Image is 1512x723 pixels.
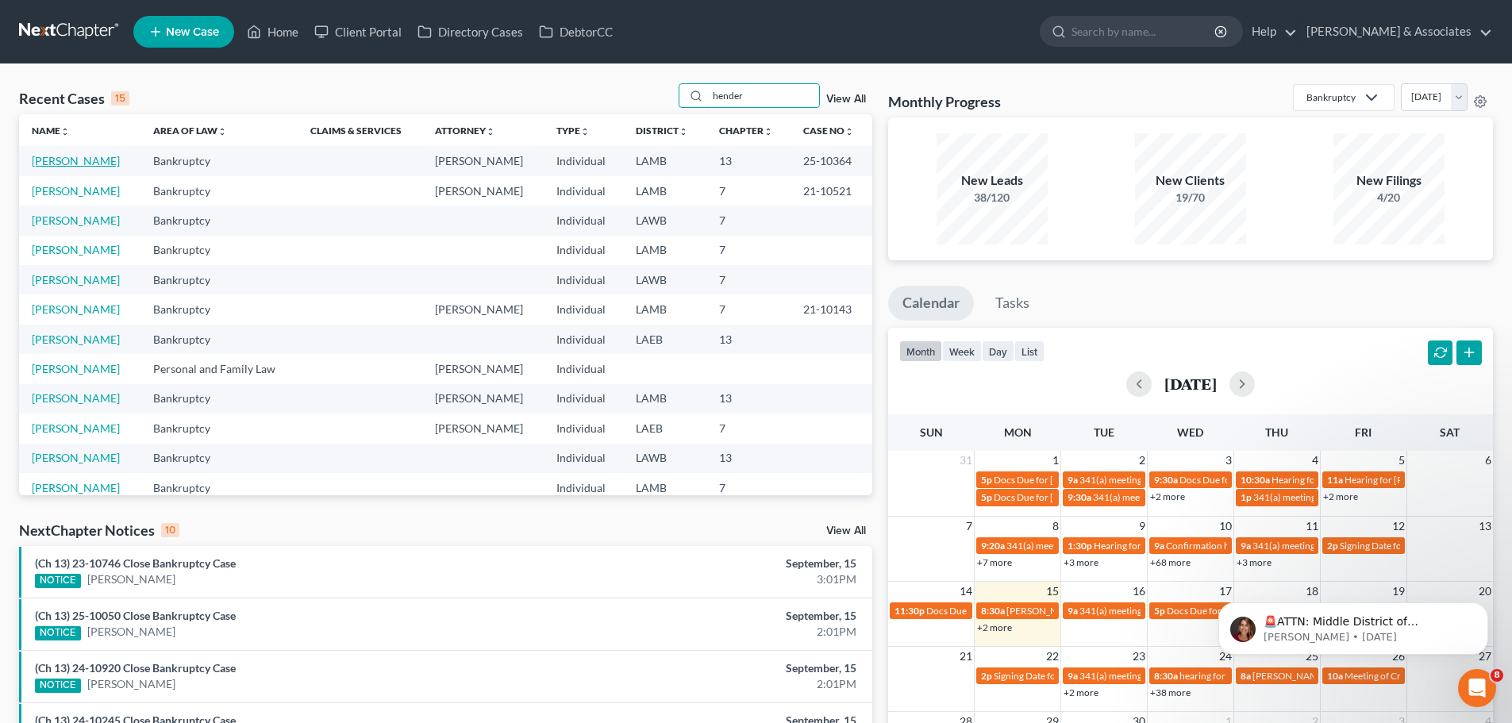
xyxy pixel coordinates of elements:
[422,354,544,383] td: [PERSON_NAME]
[35,679,81,693] div: NOTICE
[32,154,120,167] a: [PERSON_NAME]
[1131,582,1147,601] span: 16
[719,125,773,137] a: Chapterunfold_more
[32,243,120,256] a: [PERSON_NAME]
[1179,670,1302,682] span: hearing for [PERSON_NAME]
[166,26,219,38] span: New Case
[153,125,227,137] a: Area of Lawunfold_more
[32,481,120,494] a: [PERSON_NAME]
[544,206,623,235] td: Individual
[981,670,992,682] span: 2p
[60,127,70,137] i: unfold_more
[623,325,706,354] td: LAEB
[1166,540,1346,552] span: Confirmation hearing for [PERSON_NAME]
[87,624,175,640] a: [PERSON_NAME]
[1241,540,1251,552] span: 9a
[679,127,688,137] i: unfold_more
[623,384,706,413] td: LAMB
[1137,451,1147,470] span: 2
[32,125,70,137] a: Nameunfold_more
[1244,17,1297,46] a: Help
[1150,490,1185,502] a: +2 more
[422,413,544,443] td: [PERSON_NAME]
[1167,605,1298,617] span: Docs Due for [PERSON_NAME]
[623,473,706,502] td: LAMB
[544,294,623,324] td: Individual
[1491,669,1503,682] span: 8
[1272,474,1395,486] span: Hearing for [PERSON_NAME]
[1068,540,1092,552] span: 1:30p
[580,127,590,137] i: unfold_more
[1355,425,1372,439] span: Fri
[706,413,791,443] td: 7
[140,146,298,175] td: Bankruptcy
[981,491,992,503] span: 5p
[1333,190,1445,206] div: 4/20
[706,444,791,473] td: 13
[32,421,120,435] a: [PERSON_NAME]
[1051,451,1060,470] span: 1
[958,582,974,601] span: 14
[977,556,1012,568] a: +7 more
[977,621,1012,633] a: +2 more
[981,474,992,486] span: 5p
[1137,517,1147,536] span: 9
[899,340,942,362] button: month
[531,17,621,46] a: DebtorCC
[544,236,623,265] td: Individual
[826,525,866,536] a: View All
[706,206,791,235] td: 7
[1323,490,1358,502] a: +2 more
[1154,474,1178,486] span: 9:30a
[1179,474,1359,486] span: Docs Due for [US_STATE][PERSON_NAME]
[1397,451,1406,470] span: 5
[32,213,120,227] a: [PERSON_NAME]
[1327,540,1338,552] span: 2p
[708,84,819,107] input: Search by name...
[1006,540,1160,552] span: 341(a) meeting for [PERSON_NAME]
[422,384,544,413] td: [PERSON_NAME]
[706,176,791,206] td: 7
[706,384,791,413] td: 13
[32,362,120,375] a: [PERSON_NAME]
[556,125,590,137] a: Typeunfold_more
[958,647,974,666] span: 21
[486,127,495,137] i: unfold_more
[1164,375,1217,392] h2: [DATE]
[544,384,623,413] td: Individual
[623,265,706,294] td: LAWB
[1150,556,1191,568] a: +68 more
[888,286,974,321] a: Calendar
[140,236,298,265] td: Bankruptcy
[1079,670,1233,682] span: 341(a) meeting for [PERSON_NAME]
[140,444,298,473] td: Bankruptcy
[791,146,872,175] td: 25-10364
[803,125,854,137] a: Case Nounfold_more
[1131,647,1147,666] span: 23
[1094,425,1114,439] span: Tue
[1004,425,1032,439] span: Mon
[1071,17,1217,46] input: Search by name...
[35,556,236,570] a: (Ch 13) 23-10746 Close Bankruptcy Case
[926,605,1057,617] span: Docs Due for [PERSON_NAME]
[1068,474,1078,486] span: 9a
[544,146,623,175] td: Individual
[140,413,298,443] td: Bankruptcy
[593,556,856,571] div: September, 15
[1241,474,1270,486] span: 10:30a
[544,473,623,502] td: Individual
[1150,686,1191,698] a: +38 more
[844,127,854,137] i: unfold_more
[35,661,236,675] a: (Ch 13) 24-10920 Close Bankruptcy Case
[1068,670,1078,682] span: 9a
[410,17,531,46] a: Directory Cases
[593,624,856,640] div: 2:01PM
[981,540,1005,552] span: 9:20a
[422,294,544,324] td: [PERSON_NAME]
[111,91,129,106] div: 15
[1483,451,1493,470] span: 6
[1327,670,1343,682] span: 10a
[1333,171,1445,190] div: New Filings
[1237,556,1272,568] a: +3 more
